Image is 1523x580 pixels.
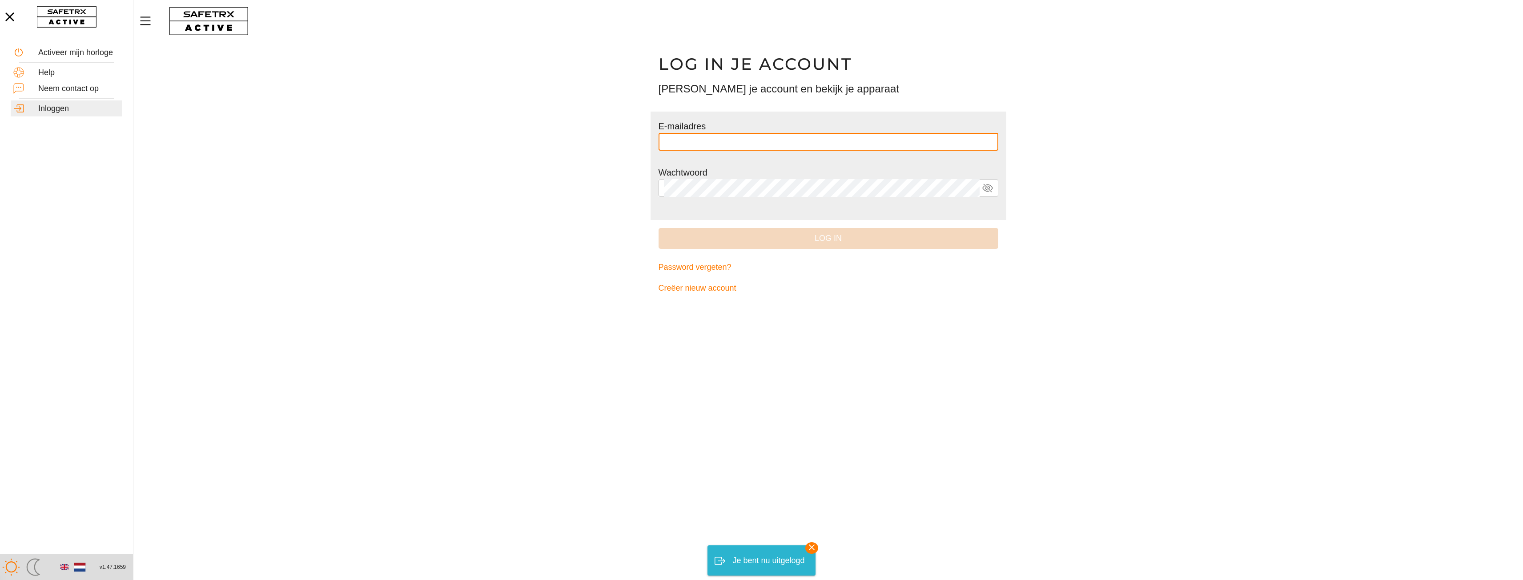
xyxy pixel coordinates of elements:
img: ModeLight.svg [2,558,20,576]
h1: Log in je account [659,54,998,74]
div: Neem contact op [38,84,120,94]
a: Password vergeten? [659,257,998,278]
label: E-mailadres [659,121,706,131]
div: Help [38,68,120,78]
span: v1.47.1659 [100,563,126,572]
button: Engels [57,560,72,575]
img: nl.svg [73,561,85,573]
span: Log in [666,232,991,245]
span: Password vergeten? [659,260,731,274]
h3: [PERSON_NAME] je account en bekijk je apparaat [659,81,998,96]
button: Nederlands [72,560,87,575]
label: Wachtwoord [659,168,707,177]
a: Creëer nieuw account [659,278,998,299]
button: v1.47.1659 [94,560,131,575]
button: Log in [659,228,998,249]
img: en.svg [60,563,68,571]
img: Help.svg [13,67,24,78]
img: ModeDark.svg [24,558,42,576]
img: ContactUs.svg [13,83,24,94]
div: Inloggen [38,104,120,114]
span: Creëer nieuw account [659,281,736,295]
div: Je bent nu uitgelogd [732,552,804,569]
div: Activeer mijn horloge [38,48,120,58]
button: Menu [138,12,160,30]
